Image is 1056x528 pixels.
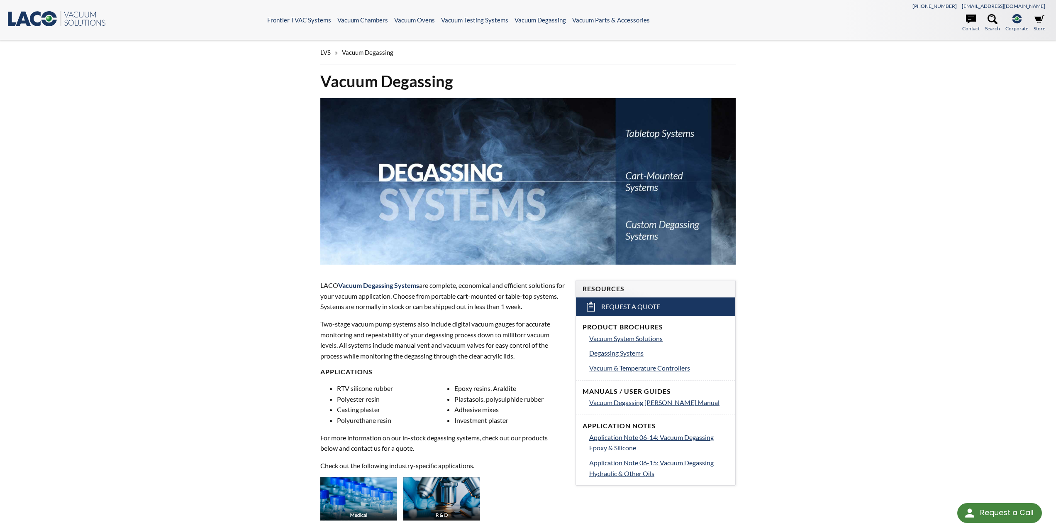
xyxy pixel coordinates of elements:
h4: Product Brochures [583,323,729,332]
span: Vacuum System Solutions [589,334,663,342]
span: LVS [320,49,331,56]
div: Request a Call [957,503,1042,523]
a: Request a Quote [576,297,735,316]
li: RTV silicone rubber [337,383,448,394]
li: Investment plaster [454,415,566,426]
a: Contact [962,14,980,32]
img: Degassing Systems header [320,98,736,265]
span: Vacuum & Temperature Controllers [589,364,690,372]
p: LACO are complete, economical and efficient solutions for your vacuum application. Choose from po... [320,280,566,312]
span: Vacuum Degassing [342,49,393,56]
span: Application Note 06-15: Vacuum Degassing Hydraulic & Other Oils [589,459,714,477]
a: Vacuum Parts & Accessories [572,16,650,24]
h4: Resources [583,285,729,293]
a: [EMAIL_ADDRESS][DOMAIN_NAME] [962,3,1045,9]
span: Request a Quote [601,302,660,311]
a: Vacuum Degassing [515,16,566,24]
a: Vacuum Ovens [394,16,435,24]
span: Vacuum Degassing [PERSON_NAME] Manual [589,398,719,406]
a: Frontier TVAC Systems [267,16,331,24]
a: Vacuum Testing Systems [441,16,508,24]
span: Corporate [1005,25,1028,32]
a: Vacuum Chambers [337,16,388,24]
a: Application Note 06-15: Vacuum Degassing Hydraulic & Other Oils [589,457,729,479]
img: Industry_R_D_Thumb.jpg [403,477,480,521]
li: Polyester resin [337,394,448,405]
img: round button [963,506,976,520]
p: For more information on our in-stock degassing systems, check out our products below and contact ... [320,432,566,454]
li: Polyurethane resin [337,415,448,426]
p: Two-stage vacuum pump systems also include digital vacuum gauges for accurate monitoring and repe... [320,319,566,361]
a: Application Note 06-14: Vacuum Degassing Epoxy & Silicone [589,432,729,453]
h1: Vacuum Degassing [320,71,736,91]
span: Degassing Systems [589,349,644,357]
li: Epoxy resins, Araldite [454,383,566,394]
a: Store [1034,14,1045,32]
img: Industry_Medical_Thumb.jpg [320,477,397,521]
a: [PHONE_NUMBER] [912,3,957,9]
a: Vacuum Degassing [PERSON_NAME] Manual [589,397,729,408]
div: Request a Call [980,503,1034,522]
a: Vacuum & Temperature Controllers [589,363,729,373]
a: Search [985,14,1000,32]
a: Degassing Systems [589,348,729,359]
h4: Manuals / User Guides [583,387,729,396]
strong: Vacuum Degassing Systems [338,281,419,289]
li: Casting plaster [337,404,448,415]
a: Vacuum System Solutions [589,333,729,344]
h4: Applications [320,368,566,376]
div: » [320,41,736,64]
li: Plastasols, polysulphide rubber [454,394,566,405]
span: Application Note 06-14: Vacuum Degassing Epoxy & Silicone [589,433,714,452]
h4: Application Notes [583,422,729,430]
li: Adhesive mixes [454,404,566,415]
p: Check out the following industry-specific applications. [320,460,566,471]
